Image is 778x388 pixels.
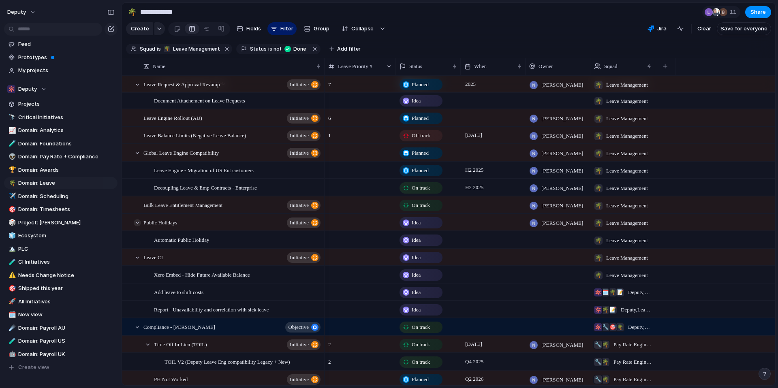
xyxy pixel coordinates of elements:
div: 🏔️ [9,244,14,254]
span: Planned [412,166,429,175]
span: Idea [412,271,421,279]
span: deputy [7,8,26,16]
button: 🧪 [7,140,15,148]
div: 🌴 [594,271,603,279]
button: 🗓️ [7,311,15,319]
div: 🚀All Initiatives [4,296,118,308]
span: [PERSON_NAME] [541,184,583,192]
div: 🌴 [594,97,603,105]
div: 🗓️ [601,288,609,296]
span: [PERSON_NAME] [541,115,583,123]
span: Planned [412,375,429,384]
span: On track [412,358,430,366]
span: Project: [PERSON_NAME] [18,219,115,227]
span: Idea [412,219,421,227]
span: New view [18,311,115,319]
span: Save for everyone [720,25,767,33]
button: Save for everyone [717,22,771,35]
a: 🤖Domain: Payroll UK [4,348,118,360]
button: initiative [287,252,321,263]
div: 🎯 [9,284,14,293]
span: Create view [18,363,49,371]
div: ⚠️ [9,271,14,280]
span: Deputy [18,85,37,93]
div: 🔧 [594,341,602,349]
span: On track [412,323,430,331]
a: 🗓️New view [4,309,118,321]
span: 11 [730,8,739,16]
button: 🎯 [7,205,15,213]
button: 🌴 [7,179,15,187]
div: 🔭Critical Initiatives [4,111,118,124]
span: Global Leave Engine Compatibility [143,148,219,157]
span: initiative [290,79,309,90]
span: Leave Balance Limits (Negative Leave Balance) [143,130,246,140]
span: Planned [412,114,429,122]
span: initiative [290,113,309,124]
span: Time Off In Lieu (TOIL) [154,339,207,349]
span: initiative [290,339,309,350]
button: initiative [287,113,321,124]
span: PLC [18,245,115,253]
div: 🔧 [594,375,602,384]
span: not [272,45,281,53]
span: Done [293,45,308,53]
span: On track [412,201,430,209]
span: Leave Management [606,149,648,158]
div: 🌴 [594,184,603,192]
a: Prototypes [4,51,118,64]
span: Create [131,25,149,33]
span: Report - Unavailability and correlation with sick leave [154,305,269,314]
div: ⚠️Needs Change Notice [4,269,118,281]
div: 🌴 [594,149,603,158]
span: Share [750,8,766,16]
button: Share [745,6,771,18]
button: Add filter [325,43,365,55]
button: 🏆 [7,166,15,174]
button: 📈 [7,126,15,134]
span: Leave Management [173,45,220,53]
span: Leave Management [606,254,648,262]
button: Clear [694,22,714,35]
span: Needs Change Notice [18,271,115,279]
span: Leave Priority # [338,62,372,70]
div: 🔭 [9,113,14,122]
div: 🚀 [9,297,14,306]
span: Deputy , Smart Scheduling , Leave Management , Reporting [628,288,652,296]
span: Leave Management [606,219,648,227]
span: Planned [412,149,429,157]
div: 🌴 [601,306,609,314]
a: 🎯Shipped this year [4,282,118,294]
div: 🧪CI Initiatives [4,256,118,268]
button: 🏔️ [7,245,15,253]
button: Create [126,22,153,35]
a: ✈️Domain: Scheduling [4,190,118,203]
span: Leave Management [606,97,648,105]
a: 🌴Domain: Leave [4,177,118,189]
a: 🏔️PLC [4,243,118,255]
span: Leave Request & Approval Revamp [143,79,220,89]
span: Fields [246,25,261,33]
span: Owner [539,62,553,70]
span: Domain: Payroll US [18,337,115,345]
span: Jira [657,25,667,33]
span: Pay Rate Engine , Leave Management [613,375,652,384]
button: Collapse [337,22,378,35]
span: 7 [325,76,395,89]
a: 🧪Domain: Payroll US [4,335,118,347]
span: Domain: Leave [18,179,115,187]
div: 🔧 [601,323,609,331]
div: 🌴 [594,219,603,227]
span: My projects [18,66,115,75]
div: 🧪 [9,258,14,267]
button: initiative [287,200,321,211]
a: 🧊Ecosystem [4,230,118,242]
button: ☄️ [7,324,15,332]
div: 🌴 [601,375,609,384]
